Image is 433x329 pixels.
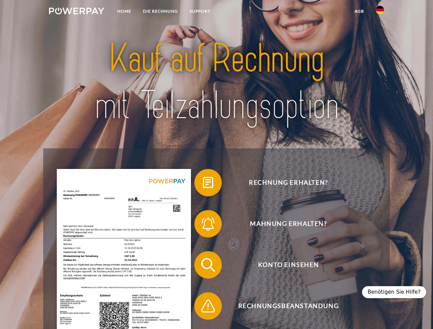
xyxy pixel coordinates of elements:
button: Mahnung erhalten? [194,210,373,237]
img: de [376,6,384,14]
img: title-powerpay_de.svg [65,33,368,131]
img: qb_bell.svg [200,215,217,232]
button: Konto einsehen [194,251,373,279]
button: Rechnungsbeanstandung [194,292,373,320]
a: DIE RECHNUNG [137,5,184,17]
img: logo-powerpay-white.svg [49,8,104,14]
button: Rechnung erhalten? [194,169,373,196]
span: Konto einsehen [204,251,372,279]
a: SUPPORT [184,5,216,17]
span: Rechnung erhalten? [204,169,372,196]
div: Benötigen Sie Hilfe? [362,286,426,298]
img: qb_search.svg [200,256,217,273]
img: qb_warning.svg [200,297,217,315]
span: Rechnungsbeanstandung [204,292,372,320]
a: Home [111,5,137,17]
a: agb [349,5,370,17]
span: Mahnung erhalten? [204,210,372,237]
img: qb_bill.svg [200,174,217,191]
